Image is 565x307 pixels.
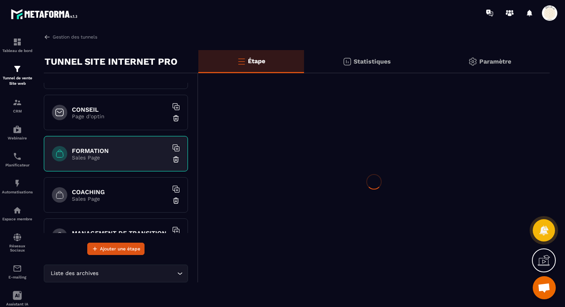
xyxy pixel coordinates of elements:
a: emailemailE-mailing [2,258,33,285]
p: Assistant IA [2,302,33,306]
p: Statistiques [354,58,391,65]
h6: MANAGEMENT DE TRANSITION [72,230,168,237]
img: stats.20deebd0.svg [342,57,352,66]
img: trash [172,197,180,205]
img: formation [13,37,22,47]
img: email [13,264,22,273]
a: formationformationCRM [2,92,33,119]
a: schedulerschedulerPlanificateur [2,146,33,173]
img: automations [13,206,22,215]
p: TUNNEL SITE INTERNET PRO [45,54,178,69]
a: formationformationTableau de bord [2,32,33,59]
p: Sales Page [72,154,168,161]
h6: CONSEIL [72,106,168,113]
a: social-networksocial-networkRéseaux Sociaux [2,227,33,258]
p: Paramètre [479,58,511,65]
input: Search for option [100,269,175,278]
p: E-mailing [2,275,33,279]
p: Espace membre [2,217,33,221]
img: social-network [13,233,22,242]
img: automations [13,179,22,188]
img: automations [13,125,22,134]
p: Sales Page [72,196,168,202]
button: Ajouter une étape [87,243,145,255]
p: CRM [2,109,33,113]
img: logo [11,7,80,21]
div: Search for option [44,265,188,282]
span: Ajouter une étape [100,245,140,253]
p: Réseaux Sociaux [2,244,33,252]
img: setting-gr.5f69749f.svg [468,57,477,66]
p: Tunnel de vente Site web [2,75,33,86]
img: bars-o.4a397970.svg [237,57,246,66]
img: formation [13,64,22,74]
a: automationsautomationsAutomatisations [2,173,33,200]
h6: FORMATION [72,147,168,154]
div: Ouvrir le chat [533,276,556,299]
img: formation [13,98,22,107]
p: Planificateur [2,163,33,167]
a: automationsautomationsEspace membre [2,200,33,227]
p: Étape [248,57,265,65]
p: Automatisations [2,190,33,194]
img: arrow [44,34,51,40]
p: Webinaire [2,136,33,140]
p: Page d'optin [72,113,168,119]
img: trash [172,156,180,163]
h6: COACHING [72,188,168,196]
a: automationsautomationsWebinaire [2,119,33,146]
a: formationformationTunnel de vente Site web [2,59,33,92]
p: Tableau de bord [2,49,33,53]
span: Liste des archives [49,269,100,278]
img: scheduler [13,152,22,161]
img: trash [172,114,180,122]
a: Gestion des tunnels [44,34,97,40]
